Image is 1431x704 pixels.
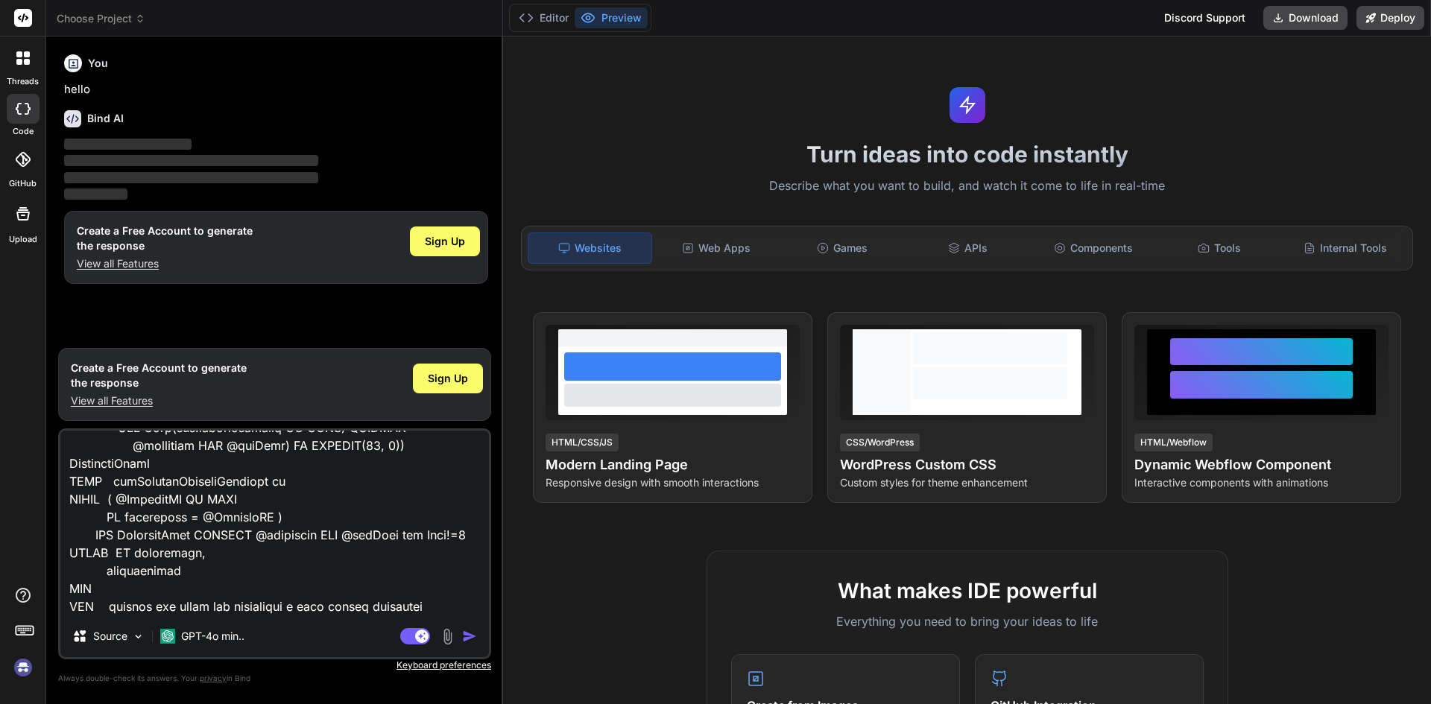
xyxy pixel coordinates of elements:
[439,628,456,645] img: attachment
[64,81,488,98] p: hello
[513,7,575,28] button: Editor
[93,629,127,644] p: Source
[1263,6,1348,30] button: Download
[840,434,920,451] div: CSS/WordPress
[87,111,124,126] h6: Bind AI
[71,393,247,408] p: View all Features
[60,431,489,615] textarea: LOREMI DOLO [sit].[AME_CONSECTETURADIPISCINGELI] @seddoeius TEMP, @incIdid UTLA, @EtdolorEM ALIQU...
[1155,6,1254,30] div: Discord Support
[57,11,145,26] span: Choose Project
[64,172,318,183] span: ‌
[1134,434,1213,451] div: HTML/Webflow
[462,629,477,644] img: icon
[1158,232,1281,264] div: Tools
[840,475,1094,490] p: Custom styles for theme enhancement
[64,139,192,150] span: ‌
[546,475,800,490] p: Responsive design with smooth interactions
[1134,454,1389,475] h4: Dynamic Webflow Component
[1283,232,1406,264] div: Internal Tools
[781,232,904,264] div: Games
[906,232,1029,264] div: APIs
[58,659,491,671] p: Keyboard preferences
[181,629,244,644] p: GPT-4o min..
[425,234,465,249] span: Sign Up
[77,223,253,253] h1: Create a Free Account to generate the response
[1032,232,1155,264] div: Components
[9,177,37,190] label: GitHub
[132,630,145,643] img: Pick Models
[428,371,468,386] span: Sign Up
[840,454,1094,475] h4: WordPress Custom CSS
[512,177,1422,196] p: Describe what you want to build, and watch it come to life in real-time
[655,232,778,264] div: Web Apps
[546,434,619,451] div: HTML/CSS/JS
[64,155,318,166] span: ‌
[160,629,175,644] img: GPT-4o mini
[88,56,108,71] h6: You
[77,256,253,271] p: View all Features
[13,125,34,138] label: code
[10,655,36,680] img: signin
[512,141,1422,168] h1: Turn ideas into code instantly
[71,361,247,390] h1: Create a Free Account to generate the response
[9,233,37,246] label: Upload
[58,671,491,685] p: Always double-check its answers. Your in Bind
[731,575,1204,606] h2: What makes IDE powerful
[546,454,800,475] h4: Modern Landing Page
[1134,475,1389,490] p: Interactive components with animations
[528,232,652,264] div: Websites
[200,673,227,682] span: privacy
[7,75,39,88] label: threads
[64,188,127,200] span: ‌
[575,7,648,28] button: Preview
[1356,6,1424,30] button: Deploy
[731,612,1204,630] p: Everything you need to bring your ideas to life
